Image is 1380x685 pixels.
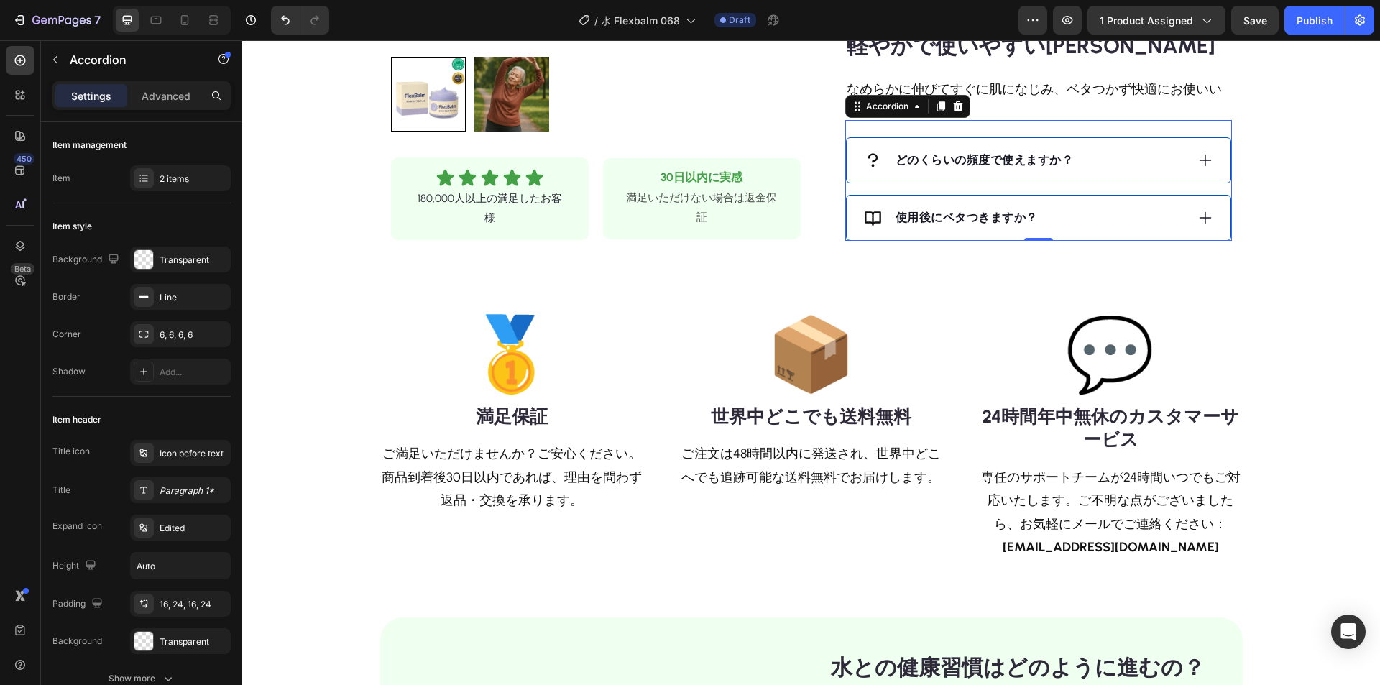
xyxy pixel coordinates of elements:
[160,328,227,341] div: 6, 6, 6, 6
[729,14,750,27] span: Draft
[138,267,402,363] h2: 🥇
[160,484,227,497] div: Paragraph 1*
[94,12,101,29] p: 7
[271,6,329,35] div: Undo/Redo
[737,267,1000,363] h2: 💬
[160,635,227,648] div: Transparent
[653,113,832,127] strong: どのくらいの頻度で使えますか？
[469,365,669,387] strong: 世界中どこでも送料無料
[11,263,34,275] div: Beta
[52,520,102,533] div: Expand icon
[160,366,227,379] div: Add...
[142,88,190,104] p: Advanced
[601,13,680,28] span: 水 Flexbalm 068
[160,291,227,304] div: Line
[52,594,106,614] div: Padding
[1231,6,1279,35] button: Save
[6,6,107,35] button: 7
[589,614,962,640] strong: 水との健康習慣はどのように進むの？
[1331,615,1366,649] div: Open Intercom Messenger
[160,447,227,460] div: Icon before text
[594,13,598,28] span: /
[651,109,834,131] div: Rich Text Editor. Editing area: main
[52,365,86,378] div: Shadow
[1284,6,1345,35] button: Publish
[438,402,699,449] p: ご注文は48時間以内に発送され、世界中どこへでも追跡可能な送料無料でお届けします。
[52,413,101,426] div: Item header
[52,290,80,303] div: Border
[139,402,400,472] p: ご満足いただけませんか？ご安心ください。商品到着後30日以内であれば、理由を問わず返品・交換を承ります。
[1297,13,1333,28] div: Publish
[52,484,70,497] div: Title
[52,250,122,270] div: Background
[70,51,192,68] p: Accordion
[160,522,227,535] div: Edited
[52,445,90,458] div: Title icon
[604,40,988,78] p: なめらかに伸びてすぐに肌になじみ、ベタつかず快適にお使いいただけます。
[52,139,126,152] div: Item management
[651,167,798,188] div: Rich Text Editor. Editing area: main
[160,173,227,185] div: 2 items
[52,328,81,341] div: Corner
[131,553,230,579] input: Auto
[14,153,34,165] div: 450
[418,131,500,144] strong: 30日以内に実感
[52,220,92,233] div: Item style
[740,365,997,410] strong: 24時間年中無休のカスタマーサービス
[71,88,111,104] p: Settings
[384,152,535,184] span: 満足いただけない場合は返金保証
[160,254,227,267] div: Transparent
[603,38,990,80] div: Rich Text Editor. Editing area: main
[1100,13,1193,28] span: 1 product assigned
[52,556,99,576] div: Height
[160,598,227,611] div: 16, 24, 16, 24
[52,635,102,648] div: Background
[1087,6,1225,35] button: 1 product assigned
[621,60,669,73] div: Accordion
[242,40,1380,685] iframe: Design area
[234,365,305,387] strong: 満足保証
[1243,14,1267,27] span: Save
[653,170,796,184] strong: 使用後にベタつきますか？
[738,426,999,519] p: 専任のサポートチームが24時間いつでもご対応いたします。ご不明な点がございましたら、お気軽にメールでご連絡ください：
[52,172,70,185] div: Item
[760,499,977,515] strong: [EMAIL_ADDRESS][DOMAIN_NAME]
[437,267,701,363] h2: 📦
